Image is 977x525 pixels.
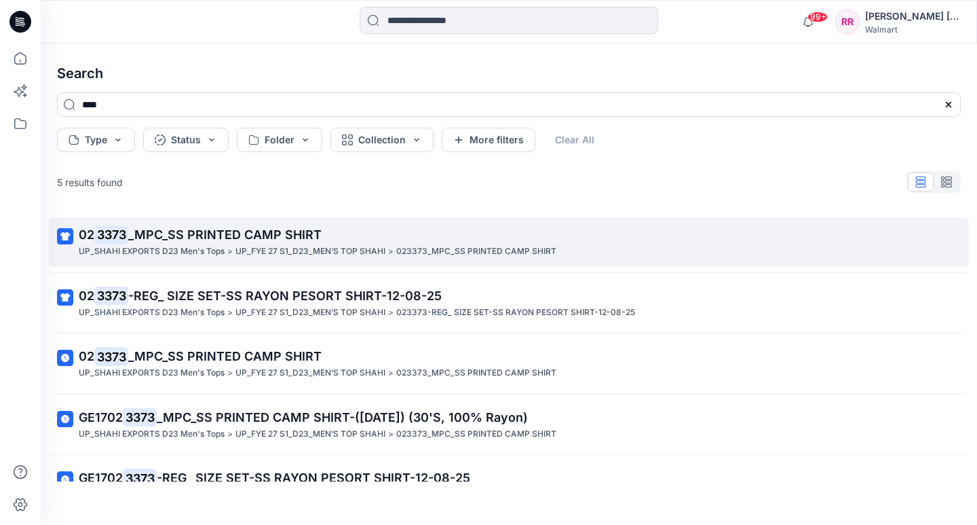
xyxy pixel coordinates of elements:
[49,278,969,328] a: 023373-REG_ SIZE SET-SS RAYON PESORT SHIRT-12-08-25UP_SHAHI EXPORTS D23 Men's Tops>UP_FYE 27 S1_D...
[330,128,434,152] button: Collection
[79,427,225,441] p: UP_SHAHI EXPORTS D23 Men's Tops
[128,349,322,363] span: _MPC_SS PRINTED CAMP SHIRT
[227,306,233,320] p: >
[157,410,528,424] span: _MPC_SS PRINTED CAMP SHIRT-([DATE]) (30'S, 100% Rayon)
[123,469,157,488] mark: 3373
[79,245,225,259] p: UP_SHAHI EXPORTS D23 Men's Tops
[79,289,94,303] span: 02
[49,217,969,267] a: 023373_MPC_SS PRINTED CAMP SHIRTUP_SHAHI EXPORTS D23 Men's Tops>UP_FYE 27 S1_D23_MEN’S TOP SHAHI>...
[235,427,385,441] p: UP_FYE 27 S1_D23_MEN’S TOP SHAHI
[94,347,128,366] mark: 3373
[235,366,385,380] p: UP_FYE 27 S1_D23_MEN’S TOP SHAHI
[807,12,828,22] span: 99+
[235,245,385,259] p: UP_FYE 27 S1_D23_MEN’S TOP SHAHI
[388,366,394,380] p: >
[442,128,535,152] button: More filters
[49,400,969,450] a: GE17023373_MPC_SS PRINTED CAMP SHIRT-([DATE]) (30'S, 100% Rayon)UP_SHAHI EXPORTS D23 Men's Tops>U...
[388,245,394,259] p: >
[79,471,123,485] span: GE1702
[94,286,128,305] mark: 3373
[79,306,225,320] p: UP_SHAHI EXPORTS D23 Men's Tops
[865,8,960,24] div: [PERSON_NAME] [PERSON_NAME]
[79,410,123,424] span: GE1702
[235,306,385,320] p: UP_FYE 27 S1_D23_MEN’S TOP SHAHI
[79,349,94,363] span: 02
[46,54,972,92] h4: Search
[237,128,322,152] button: Folder
[57,175,123,189] p: 5 results found
[49,460,969,510] a: GE17023373-REG_ SIZE SET-SS RAYON PESORT SHIRT-12-08-25UP_SHAHI EXPORTS D23 Men's Tops>UP_FYE 27 ...
[396,306,635,320] p: 023373-REG_ SIZE SET-SS RAYON PESORT SHIRT-12-08-25
[79,366,225,380] p: UP_SHAHI EXPORTS D23 Men's Tops
[227,245,233,259] p: >
[227,366,233,380] p: >
[143,128,229,152] button: Status
[123,408,157,427] mark: 3373
[94,225,128,244] mark: 3373
[396,427,556,441] p: 023373_MPC_SS PRINTED CAMP SHIRT
[57,128,135,152] button: Type
[388,427,394,441] p: >
[157,471,470,485] span: -REG_ SIZE SET-SS RAYON PESORT SHIRT-12-08-25
[865,24,960,35] div: Walmart
[835,10,860,34] div: RR
[49,339,969,388] a: 023373_MPC_SS PRINTED CAMP SHIRTUP_SHAHI EXPORTS D23 Men's Tops>UP_FYE 27 S1_D23_MEN’S TOP SHAHI>...
[128,289,442,303] span: -REG_ SIZE SET-SS RAYON PESORT SHIRT-12-08-25
[396,245,556,259] p: 023373_MPC_SS PRINTED CAMP SHIRT
[396,366,556,380] p: 023373_MPC_SS PRINTED CAMP SHIRT
[128,228,322,242] span: _MPC_SS PRINTED CAMP SHIRT
[79,228,94,242] span: 02
[388,306,394,320] p: >
[227,427,233,441] p: >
